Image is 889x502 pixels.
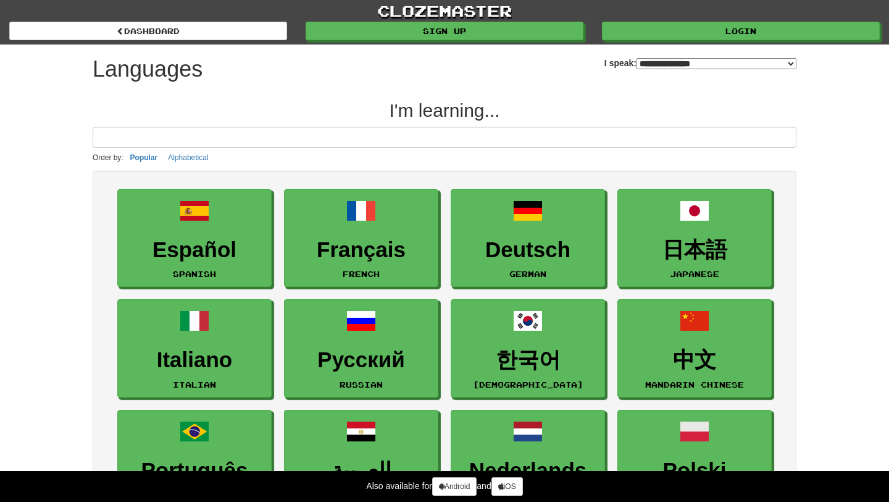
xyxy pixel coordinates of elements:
[432,477,477,496] a: Android
[93,57,202,82] h1: Languages
[124,348,265,372] h3: Italiano
[451,299,605,398] a: 한국어[DEMOGRAPHIC_DATA]
[93,100,796,121] h2: I'm learning...
[617,299,772,398] a: 中文Mandarin Chinese
[93,153,123,162] small: Order by:
[473,380,583,389] small: [DEMOGRAPHIC_DATA]
[636,58,796,69] select: I speak:
[291,348,432,372] h3: Русский
[117,299,272,398] a: ItalianoItalian
[645,380,744,389] small: Mandarin Chinese
[617,189,772,287] a: 日本語Japanese
[624,238,765,262] h3: 日本語
[164,151,212,164] button: Alphabetical
[457,459,598,483] h3: Nederlands
[457,348,598,372] h3: 한국어
[173,270,216,278] small: Spanish
[457,238,598,262] h3: Deutsch
[173,380,216,389] small: Italian
[124,459,265,483] h3: Português
[127,151,162,164] button: Popular
[343,270,380,278] small: French
[124,238,265,262] h3: Español
[451,189,605,287] a: DeutschGerman
[117,189,272,287] a: EspañolSpanish
[340,380,383,389] small: Russian
[624,348,765,372] h3: 中文
[604,57,796,69] label: I speak:
[291,238,432,262] h3: Français
[9,22,287,40] a: dashboard
[291,459,432,483] h3: العربية
[624,459,765,483] h3: Polski
[284,189,438,287] a: FrançaisFrench
[284,299,438,398] a: РусскийRussian
[306,22,583,40] a: Sign up
[491,477,523,496] a: iOS
[509,270,546,278] small: German
[670,270,719,278] small: Japanese
[602,22,880,40] a: Login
